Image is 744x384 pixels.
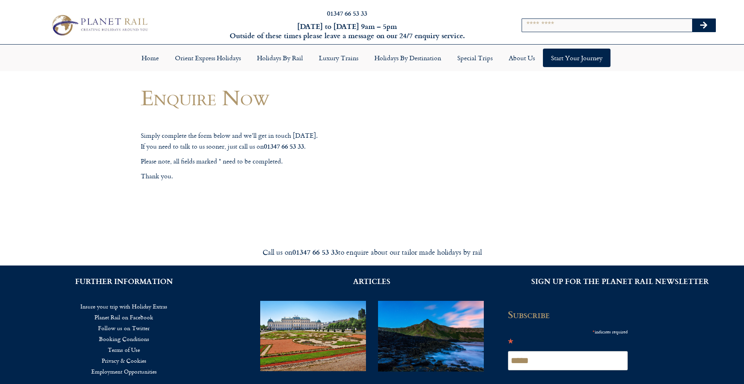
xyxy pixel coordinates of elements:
h2: ARTICLES [260,278,484,285]
img: Planet Rail Train Holidays Logo [48,12,150,37]
a: Orient Express Holidays [167,49,249,67]
button: Search [692,19,715,32]
a: 01347 66 53 33 [327,8,367,18]
nav: Menu [12,301,236,377]
div: Call us on to enquire about our tailor made holidays by rail [147,247,597,257]
a: Holidays by Rail [249,49,311,67]
a: Insure your trip with Holiday Extras [12,301,236,312]
h2: Subscribe [508,309,633,320]
nav: Menu [4,49,740,67]
a: Booking Conditions [12,333,236,344]
p: Thank you. [141,171,442,182]
p: Simply complete the form below and we’ll get in touch [DATE]. If you need to talk to us sooner, j... [141,131,442,151]
div: indicates required [508,326,628,336]
strong: 01347 66 53 33 [264,141,304,151]
a: Home [134,49,167,67]
a: Planet Rail on Facebook [12,312,236,323]
h1: Enquire Now [141,86,442,109]
h2: SIGN UP FOR THE PLANET RAIL NEWSLETTER [508,278,732,285]
strong: 01347 66 53 33 [292,247,338,257]
a: Luxury Trains [311,49,366,67]
a: About Us [501,49,543,67]
a: Special Trips [449,49,501,67]
h2: FURTHER INFORMATION [12,278,236,285]
p: Please note, all fields marked * need to be completed. [141,156,442,167]
a: Employment Opportunities [12,366,236,377]
a: Terms of Use [12,344,236,355]
a: Follow us on Twitter [12,323,236,333]
a: Holidays by Destination [366,49,449,67]
a: Privacy & Cookies [12,355,236,366]
h6: [DATE] to [DATE] 9am – 5pm Outside of these times please leave a message on our 24/7 enquiry serv... [200,22,494,41]
a: Start your Journey [543,49,610,67]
